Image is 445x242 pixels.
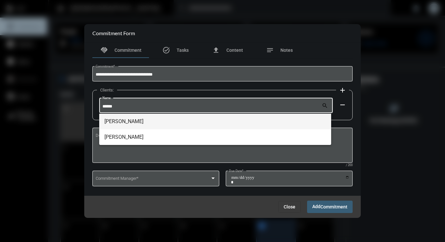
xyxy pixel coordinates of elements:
[284,204,295,209] span: Close
[339,101,346,109] mat-icon: remove
[339,86,346,94] mat-icon: add
[115,48,142,53] span: Commitment
[162,46,170,54] mat-icon: task_alt
[307,201,353,213] button: AddCommitment
[92,30,135,36] h2: Commitment Form
[322,102,330,110] mat-icon: search
[320,205,347,210] span: Commitment
[280,48,293,53] span: Notes
[100,46,108,54] mat-icon: handshake
[97,88,117,93] label: Clients:
[266,46,274,54] mat-icon: notes
[346,164,353,167] mat-hint: / 200
[104,129,326,145] span: [PERSON_NAME]
[278,201,301,213] button: Close
[312,204,347,209] span: Add
[226,48,243,53] span: Content
[212,46,220,54] mat-icon: file_upload
[177,48,189,53] span: Tasks
[104,114,326,129] span: [PERSON_NAME]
